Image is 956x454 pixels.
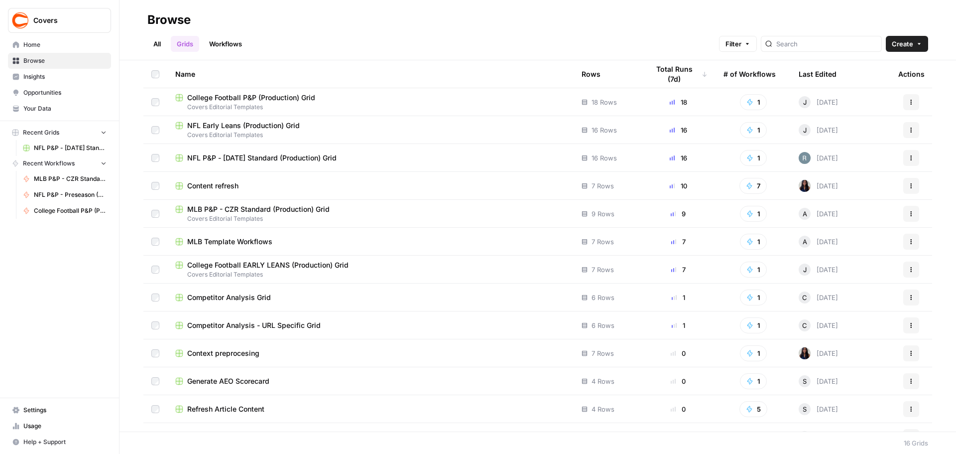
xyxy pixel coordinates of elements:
a: Home [8,37,111,53]
div: [DATE] [799,347,838,359]
span: 16 Rows [592,153,617,163]
div: 1 [649,320,708,330]
a: College Football P&P (Production) GridCovers Editorial Templates [175,93,566,112]
span: 16 Rows [592,125,617,135]
span: S [803,404,807,414]
img: rox323kbkgutb4wcij4krxobkpon [799,180,811,192]
span: MLB P&P - CZR Standard (Production) [34,174,107,183]
div: 7 [649,237,708,247]
div: [DATE] [799,152,838,164]
a: Context preprocesing [175,348,566,358]
a: MLB P&P - CZR Standard (Production) [18,171,111,187]
button: 1 [740,290,767,305]
div: [DATE] [799,264,838,276]
span: Recent Grids [23,128,59,137]
span: Covers [33,15,94,25]
span: MLB P&P - CZR Standard (Production) Grid [187,204,330,214]
div: Last Edited [799,60,836,88]
div: Total Runs (7d) [649,60,708,88]
div: [DATE] [799,96,838,108]
span: 7 Rows [592,265,614,275]
div: Browse [147,12,191,28]
span: NFL P&P - Preseason (Production) [34,190,107,199]
span: Create [892,39,913,49]
span: NFL P&P - [DATE] Standard (Production) Grid [34,144,107,152]
span: A [803,209,807,219]
img: Covers Logo [11,11,29,29]
span: 7 Rows [592,237,614,247]
span: Your Data [23,104,107,113]
span: NFL P&P - [DATE] Standard (Production) Grid [187,153,337,163]
a: All [147,36,167,52]
a: Opportunities [8,85,111,101]
span: Context preprocesing [187,348,259,358]
span: Filter [725,39,741,49]
span: Covers Editorial Templates [175,270,566,279]
div: Actions [898,60,925,88]
span: 6 Rows [592,293,614,303]
span: Home [23,40,107,49]
button: 1 [740,317,767,333]
a: MLB P&P - CZR Standard (Production) GridCovers Editorial Templates [175,204,566,223]
div: 10 [649,181,708,191]
span: Insights [23,72,107,81]
button: 1 [740,345,767,361]
span: Covers Editorial Templates [175,214,566,223]
div: [DATE] [799,180,838,192]
span: J [803,97,807,107]
button: 5 [739,401,767,417]
a: Competitor Analysis Grid [175,293,566,303]
span: College Football P&P (Production) Grid [187,93,315,103]
div: [DATE] [799,431,838,443]
span: Content refresh [187,181,239,191]
div: 16 Grids [904,438,928,448]
span: Help + Support [23,438,107,447]
a: Your Data [8,101,111,117]
span: Browse [23,56,107,65]
span: Generate AEO Scorecard [187,376,269,386]
button: 1 [740,234,767,250]
div: # of Workflows [723,60,776,88]
a: MLB Template Workflows [175,237,566,247]
a: NFL P&P - [DATE] Standard (Production) Grid [18,140,111,156]
span: 7 Rows [592,348,614,358]
span: Competitor Analysis Grid [187,293,271,303]
div: 16 [649,125,708,135]
span: 18 Rows [592,97,617,107]
div: 1 [649,293,708,303]
span: Covers Editorial Templates [175,131,566,140]
span: 7 Rows [592,181,614,191]
span: C [802,293,807,303]
span: 6 Rows [592,320,614,330]
span: Covers Editorial Templates [175,103,566,112]
div: 7 [649,265,708,275]
span: MLB Template Workflows [187,237,272,247]
span: College Football P&P (Production) [34,206,107,215]
span: Usage [23,422,107,431]
a: College Football EARLY LEANS (Production) GridCovers Editorial Templates [175,260,566,279]
a: College Football P&P (Production) [18,203,111,219]
a: Usage [8,418,111,434]
img: rox323kbkgutb4wcij4krxobkpon [799,347,811,359]
span: S [803,376,807,386]
span: Settings [23,406,107,415]
button: Workspace: Covers [8,8,111,33]
div: [DATE] [799,208,838,220]
span: 4 Rows [592,404,614,414]
span: J [803,265,807,275]
span: Opportunities [23,88,107,97]
button: Create [886,36,928,52]
div: [DATE] [799,292,838,303]
div: [DATE] [799,236,838,248]
button: Filter [719,36,757,52]
input: Search [776,39,877,49]
div: [DATE] [799,319,838,331]
div: [DATE] [799,403,838,415]
a: Content refresh [175,181,566,191]
button: Help + Support [8,434,111,450]
span: C [802,320,807,330]
span: Refresh Article Content [187,404,264,414]
span: 9 Rows [592,209,614,219]
div: [DATE] [799,124,838,136]
div: Rows [582,60,600,88]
